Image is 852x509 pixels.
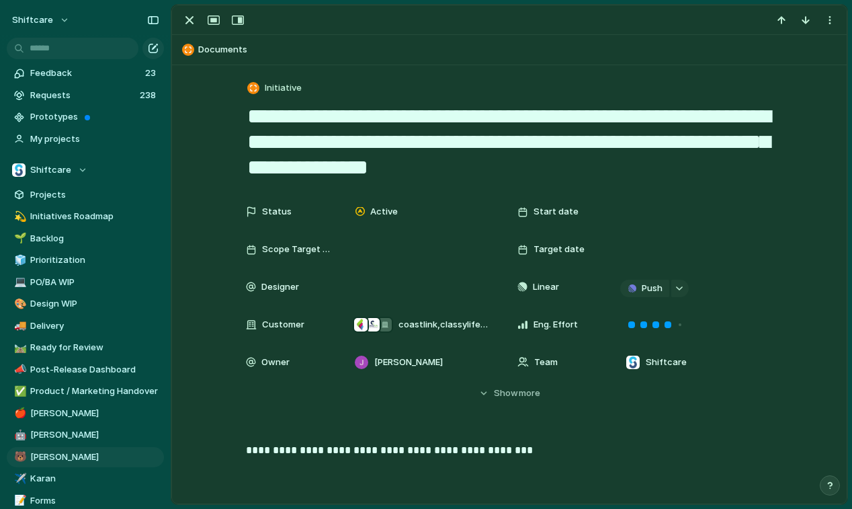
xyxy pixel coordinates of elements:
[7,447,164,467] a: 🐻[PERSON_NAME]
[30,451,159,464] span: [PERSON_NAME]
[533,280,559,294] span: Linear
[14,428,24,443] div: 🤖
[12,276,26,289] button: 💻
[642,282,663,295] span: Push
[12,472,26,485] button: ✈️
[12,210,26,223] button: 💫
[30,385,159,398] span: Product / Marketing Handover
[261,280,299,294] span: Designer
[14,362,24,377] div: 📣
[7,403,164,424] a: 🍎[PERSON_NAME]
[6,9,77,31] button: shiftcare
[7,229,164,249] a: 🌱Backlog
[30,163,71,177] span: Shiftcare
[30,494,159,508] span: Forms
[7,360,164,380] a: 📣Post-Release Dashboard
[245,79,306,98] button: Initiative
[7,381,164,401] a: ✅Product / Marketing Handover
[398,318,490,331] span: coastlink , classylife , bethal disability services
[534,356,558,369] span: Team
[7,129,164,149] a: My projects
[7,185,164,205] a: Projects
[12,385,26,398] button: ✅
[14,449,24,465] div: 🐻
[30,363,159,377] span: Post-Release Dashboard
[12,253,26,267] button: 🧊
[12,363,26,377] button: 📣
[30,253,159,267] span: Prioritization
[7,206,164,227] a: 💫Initiatives Roadmap
[14,209,24,225] div: 💫
[145,67,159,80] span: 23
[7,425,164,445] a: 🤖[PERSON_NAME]
[30,276,159,289] span: PO/BA WIP
[14,405,24,421] div: 🍎
[646,356,687,369] span: Shiftcare
[14,318,24,334] div: 🚚
[14,493,24,508] div: 📝
[7,85,164,106] a: Requests238
[14,231,24,246] div: 🌱
[7,250,164,270] a: 🧊Prioritization
[12,407,26,420] button: 🍎
[534,318,578,331] span: Eng. Effort
[30,89,136,102] span: Requests
[30,319,159,333] span: Delivery
[534,205,579,219] span: Start date
[534,243,585,256] span: Target date
[178,39,841,61] button: Documents
[7,107,164,127] a: Prototypes
[265,81,302,95] span: Initiative
[140,89,159,102] span: 238
[7,338,164,358] a: 🛤️Ready for Review
[12,451,26,464] button: 🐻
[12,494,26,508] button: 📝
[14,297,24,312] div: 🎨
[30,428,159,442] span: [PERSON_NAME]
[30,297,159,311] span: Design WIP
[262,243,332,256] span: Scope Target Date
[14,253,24,268] div: 🧊
[30,407,159,420] span: [PERSON_NAME]
[30,232,159,245] span: Backlog
[12,297,26,311] button: 🎨
[14,384,24,399] div: ✅
[7,469,164,489] a: ✈️Karan
[7,294,164,314] a: 🎨Design WIP
[370,205,398,219] span: Active
[30,188,159,202] span: Projects
[261,356,290,369] span: Owner
[12,428,26,442] button: 🤖
[262,205,292,219] span: Status
[14,471,24,487] div: ✈️
[7,160,164,180] button: Shiftcare
[30,110,159,124] span: Prototypes
[519,387,540,400] span: more
[14,340,24,356] div: 🛤️
[374,356,443,369] span: [PERSON_NAME]
[262,318,304,331] span: Customer
[7,63,164,83] a: Feedback23
[12,341,26,354] button: 🛤️
[30,132,159,146] span: My projects
[198,43,841,56] span: Documents
[494,387,518,400] span: Show
[30,67,141,80] span: Feedback
[620,280,669,297] button: Push
[12,232,26,245] button: 🌱
[7,316,164,336] a: 🚚Delivery
[12,319,26,333] button: 🚚
[30,341,159,354] span: Ready for Review
[7,272,164,292] div: 💻PO/BA WIP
